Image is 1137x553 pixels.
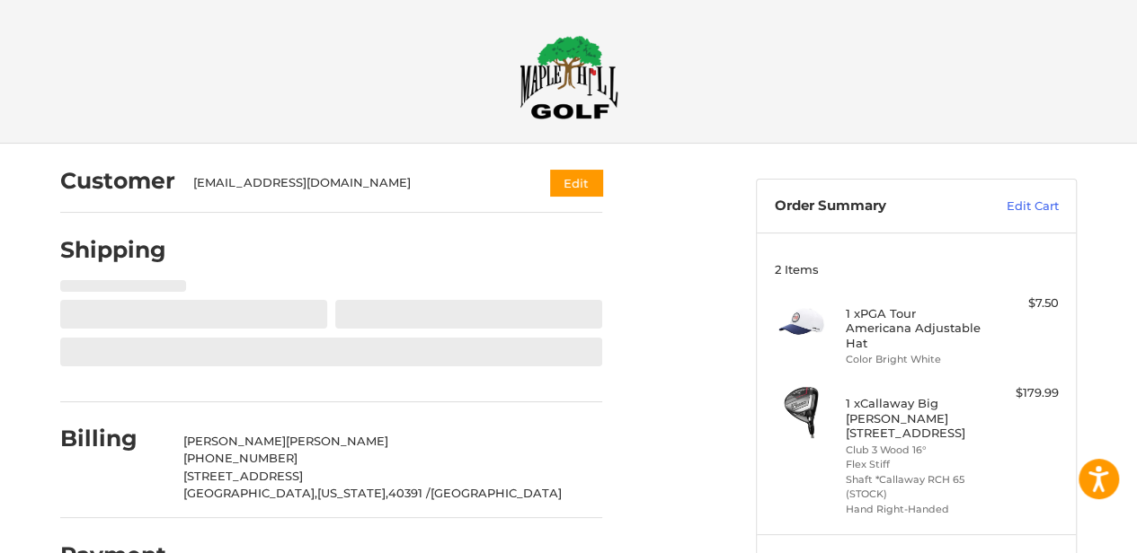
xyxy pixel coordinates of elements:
li: Color Bright White [846,352,983,367]
li: Flex Stiff [846,457,983,472]
img: Maple Hill Golf [520,35,618,119]
span: [US_STATE], [317,486,388,500]
span: 40391 / [388,486,431,500]
h4: 1 x Callaway Big [PERSON_NAME] [STREET_ADDRESS] [846,396,983,440]
h4: 1 x PGA Tour Americana Adjustable Hat [846,306,983,350]
div: $179.99 [988,384,1059,402]
div: [EMAIL_ADDRESS][DOMAIN_NAME] [193,174,516,192]
h3: 2 Items [775,262,1059,276]
span: [PHONE_NUMBER] [183,451,298,465]
li: Shaft *Callaway RCH 65 (STOCK) [846,472,983,502]
span: [GEOGRAPHIC_DATA], [183,486,317,500]
div: $7.50 [988,294,1059,312]
li: Club 3 Wood 16° [846,443,983,458]
span: [GEOGRAPHIC_DATA] [431,486,562,500]
h2: Customer [60,167,175,195]
span: [PERSON_NAME] [286,434,388,448]
h2: Shipping [60,236,166,264]
a: Edit Cart [968,197,1059,215]
button: Edit [550,170,602,196]
span: [STREET_ADDRESS] [183,469,303,483]
span: [PERSON_NAME] [183,434,286,448]
h2: Billing [60,425,165,452]
h3: Order Summary [775,197,968,215]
